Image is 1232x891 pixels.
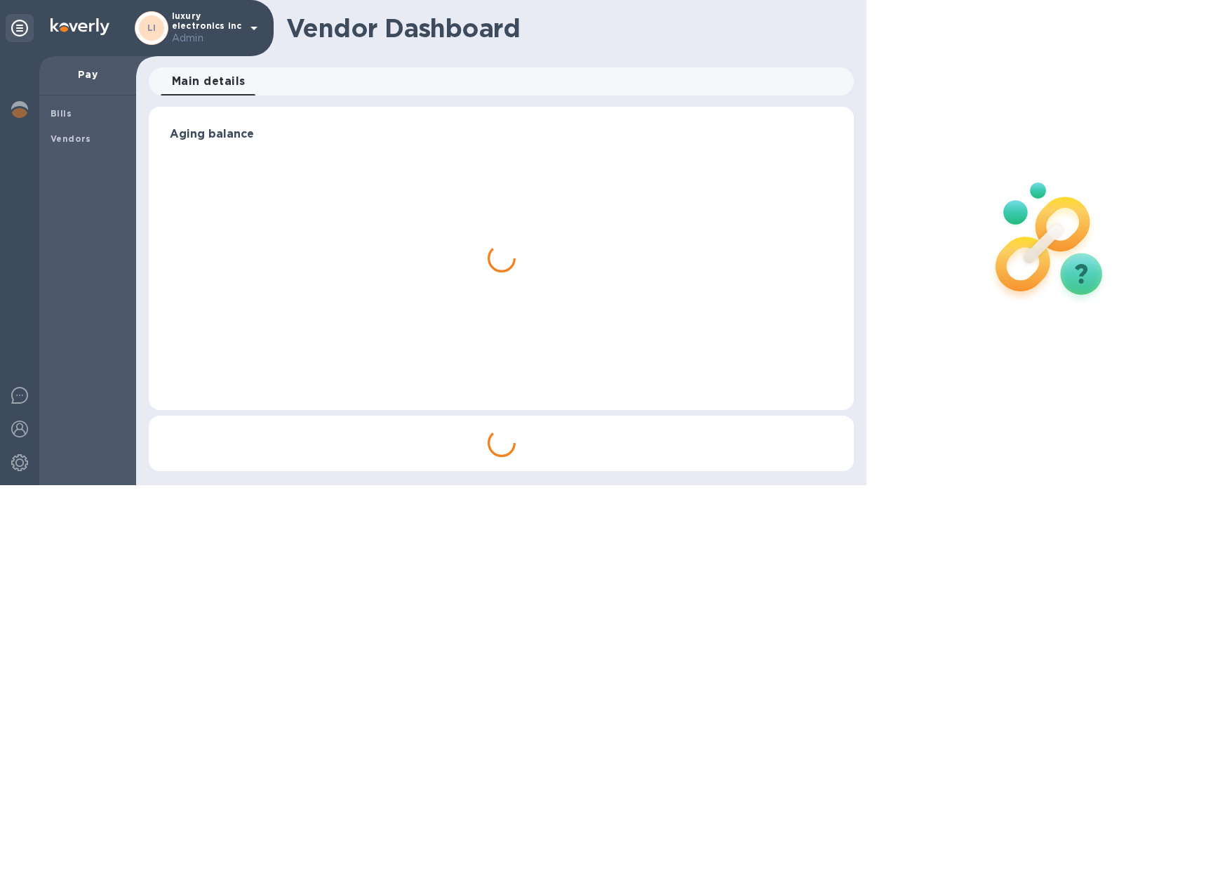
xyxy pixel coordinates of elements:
[286,13,844,43] h1: Vendor Dashboard
[51,108,72,119] b: Bills
[51,67,125,81] p: Pay
[51,18,109,35] img: Logo
[172,11,242,46] p: luxury electronics inc
[6,14,34,42] div: Unpin categories
[51,133,91,144] b: Vendors
[170,128,833,141] h3: Aging balance
[172,72,246,91] span: Main details
[172,31,242,46] p: Admin
[147,22,156,33] b: LI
